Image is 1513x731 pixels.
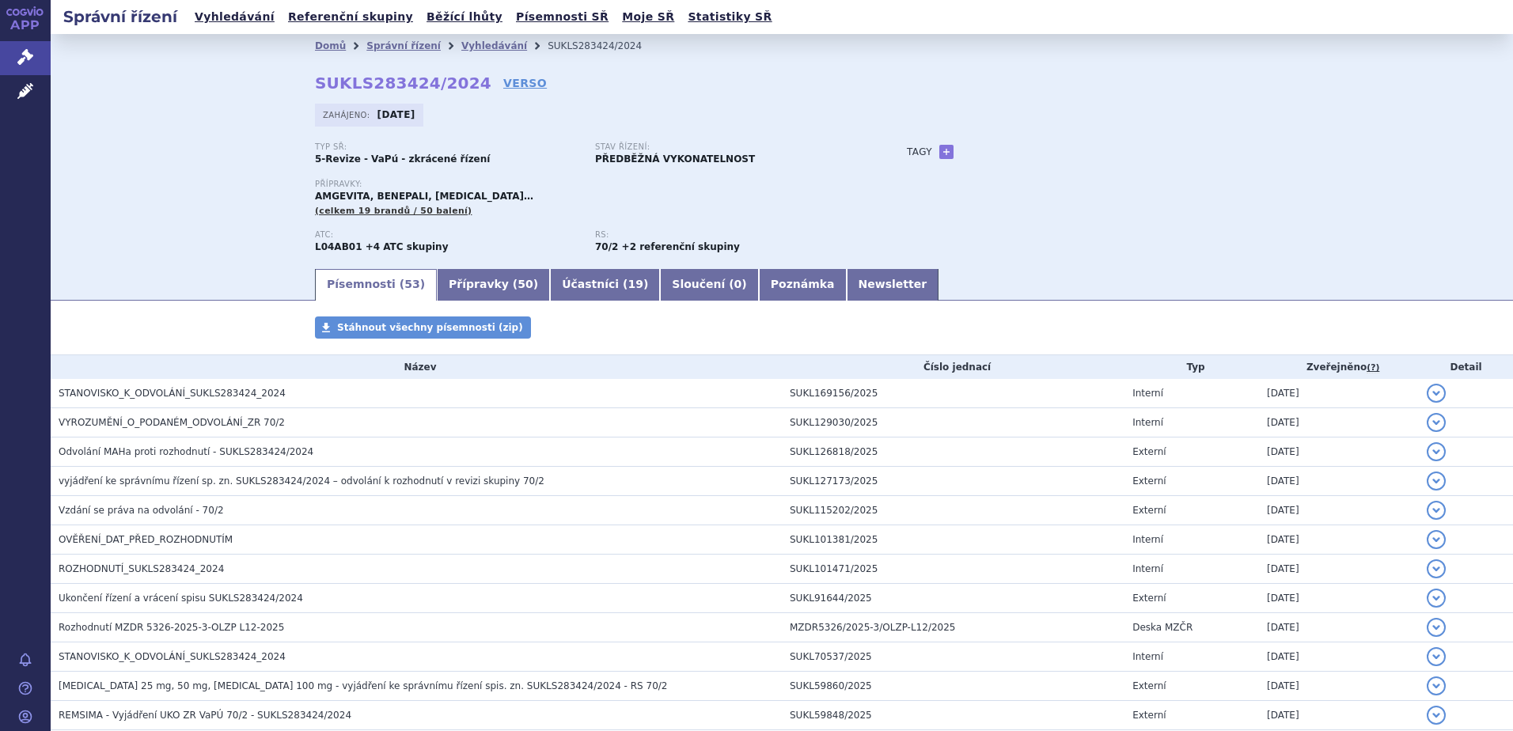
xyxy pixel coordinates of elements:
[315,180,875,189] p: Přípravky:
[1427,618,1446,637] button: detail
[1132,622,1193,633] span: Deska MZČR
[1259,701,1419,730] td: [DATE]
[1259,672,1419,701] td: [DATE]
[315,206,472,216] span: (celkem 19 brandů / 50 balení)
[59,505,224,516] span: Vzdání se práva na odvolání - 70/2
[59,388,286,399] span: STANOVISKO_K_ODVOLÁNÍ_SUKLS283424_2024
[283,6,418,28] a: Referenční skupiny
[1367,362,1379,373] abbr: (?)
[377,109,415,120] strong: [DATE]
[1259,525,1419,555] td: [DATE]
[1132,388,1163,399] span: Interní
[315,40,346,51] a: Domů
[1132,475,1166,487] span: Externí
[550,269,660,301] a: Účastníci (19)
[782,467,1124,496] td: SUKL127173/2025
[1427,676,1446,695] button: detail
[437,269,550,301] a: Přípravky (50)
[1259,642,1419,672] td: [DATE]
[315,74,491,93] strong: SUKLS283424/2024
[51,355,782,379] th: Název
[1259,555,1419,584] td: [DATE]
[1427,706,1446,725] button: detail
[907,142,932,161] h3: Tagy
[59,475,544,487] span: vyjádření ke správnímu řízení sp. zn. SUKLS283424/2024 – odvolání k rozhodnutí v revizi skupiny 70/2
[622,241,740,252] strong: +2 referenční skupiny
[782,525,1124,555] td: SUKL101381/2025
[404,278,419,290] span: 53
[595,153,755,165] strong: PŘEDBĚŽNÁ VYKONATELNOST
[1427,442,1446,461] button: detail
[503,75,547,91] a: VERSO
[1132,446,1166,457] span: Externí
[683,6,776,28] a: Statistiky SŘ
[782,379,1124,408] td: SUKL169156/2025
[1419,355,1513,379] th: Detail
[59,680,667,691] span: Enbrel 25 mg, 50 mg, Inflectra 100 mg - vyjádření ke správnímu řízení spis. zn. SUKLS283424/2024 ...
[337,322,523,333] span: Stáhnout všechny písemnosti (zip)
[315,230,579,240] p: ATC:
[1132,710,1166,721] span: Externí
[595,241,618,252] strong: imunosupresiva - biologická léčiva k terapii revmatických, kožních nebo střevních onemocnění, par...
[782,355,1124,379] th: Číslo jednací
[617,6,679,28] a: Moje SŘ
[782,701,1124,730] td: SUKL59848/2025
[1259,355,1419,379] th: Zveřejněno
[782,672,1124,701] td: SUKL59860/2025
[1427,530,1446,549] button: detail
[1132,563,1163,574] span: Interní
[1259,584,1419,613] td: [DATE]
[422,6,507,28] a: Běžící lhůty
[59,417,285,428] span: VYROZUMĚNÍ_O_PODANÉM_ODVOLÁNÍ_ZR 70/2
[759,269,847,301] a: Poznámka
[1132,593,1166,604] span: Externí
[59,563,224,574] span: ROZHODNUTÍ_SUKLS283424_2024
[939,145,954,159] a: +
[1427,647,1446,666] button: detail
[782,496,1124,525] td: SUKL115202/2025
[1132,534,1163,545] span: Interní
[1427,413,1446,432] button: detail
[782,555,1124,584] td: SUKL101471/2025
[315,316,531,339] a: Stáhnout všechny písemnosti (zip)
[518,278,533,290] span: 50
[1259,408,1419,437] td: [DATE]
[511,6,613,28] a: Písemnosti SŘ
[1124,355,1259,379] th: Typ
[59,710,351,721] span: REMSIMA - Vyjádření UKO ZR VaPÚ 70/2 - SUKLS283424/2024
[190,6,279,28] a: Vyhledávání
[734,278,742,290] span: 0
[782,408,1124,437] td: SUKL129030/2025
[1427,501,1446,520] button: detail
[366,241,449,252] strong: +4 ATC skupiny
[782,584,1124,613] td: SUKL91644/2025
[595,230,859,240] p: RS:
[315,191,533,202] span: AMGEVITA, BENEPALI, [MEDICAL_DATA]…
[1259,437,1419,467] td: [DATE]
[847,269,939,301] a: Newsletter
[628,278,643,290] span: 19
[782,642,1124,672] td: SUKL70537/2025
[1132,651,1163,662] span: Interní
[461,40,527,51] a: Vyhledávání
[1259,467,1419,496] td: [DATE]
[1259,496,1419,525] td: [DATE]
[782,437,1124,467] td: SUKL126818/2025
[1259,379,1419,408] td: [DATE]
[59,446,313,457] span: Odvolání MAHa proti rozhodnutí - SUKLS283424/2024
[782,613,1124,642] td: MZDR5326/2025-3/OLZP-L12/2025
[59,651,286,662] span: STANOVISKO_K_ODVOLÁNÍ_SUKLS283424_2024
[548,34,662,58] li: SUKLS283424/2024
[1427,384,1446,403] button: detail
[595,142,859,152] p: Stav řízení:
[1132,680,1166,691] span: Externí
[315,142,579,152] p: Typ SŘ:
[1427,589,1446,608] button: detail
[315,153,490,165] strong: 5-Revize - VaPú - zkrácené řízení
[1132,505,1166,516] span: Externí
[59,622,284,633] span: Rozhodnutí MZDR 5326-2025-3-OLZP L12-2025
[1427,559,1446,578] button: detail
[315,241,362,252] strong: ETANERCEPT
[660,269,758,301] a: Sloučení (0)
[315,269,437,301] a: Písemnosti (53)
